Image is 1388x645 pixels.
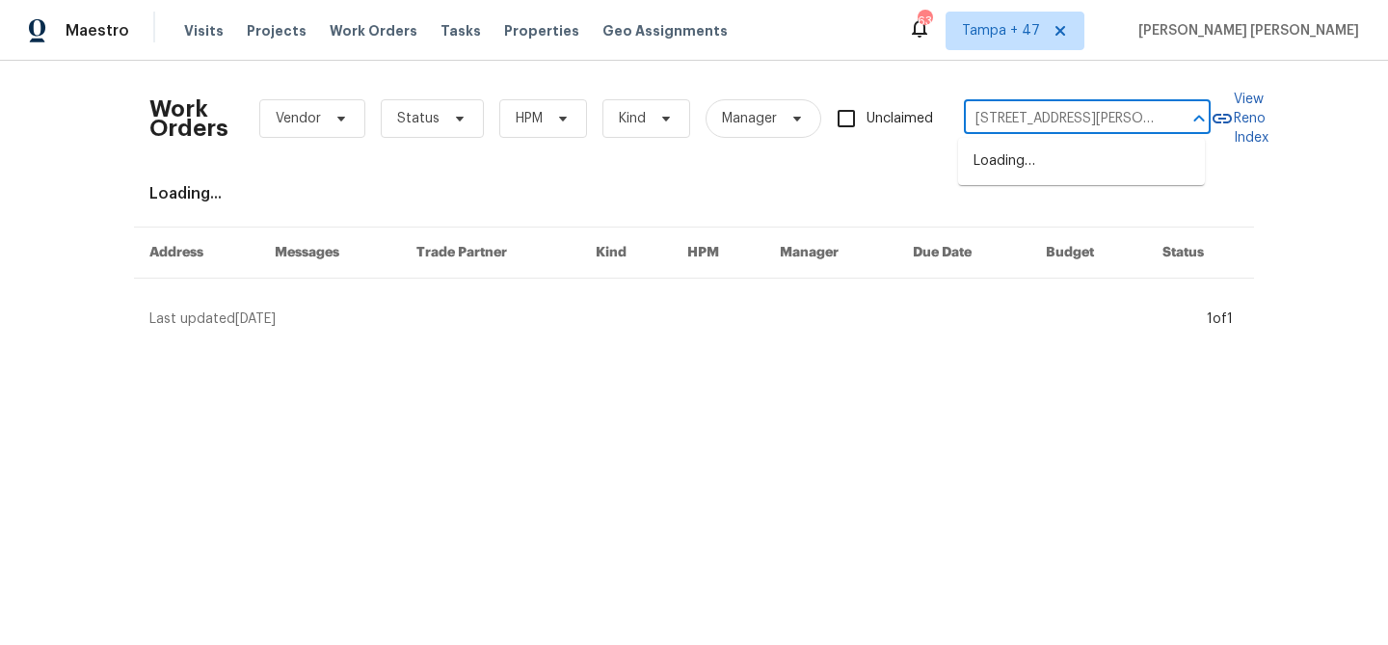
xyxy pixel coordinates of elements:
span: Unclaimed [867,109,933,129]
th: HPM [672,228,764,279]
span: Geo Assignments [602,21,728,40]
div: Loading... [149,184,1239,203]
span: Status [397,109,440,128]
span: Properties [504,21,579,40]
span: Vendor [276,109,321,128]
th: Address [134,228,259,279]
th: Due Date [897,228,1030,279]
span: [PERSON_NAME] [PERSON_NAME] [1131,21,1359,40]
span: Tampa + 47 [962,21,1040,40]
th: Manager [764,228,897,279]
span: Manager [722,109,777,128]
span: Maestro [66,21,129,40]
span: HPM [516,109,543,128]
span: Visits [184,21,224,40]
th: Status [1147,228,1254,279]
span: Kind [619,109,646,128]
span: Work Orders [330,21,417,40]
span: Projects [247,21,307,40]
th: Messages [259,228,401,279]
div: 1 of 1 [1207,309,1233,329]
h2: Work Orders [149,99,228,138]
th: Budget [1030,228,1147,279]
th: Kind [580,228,672,279]
button: Close [1186,105,1213,132]
span: [DATE] [235,312,276,326]
div: 630 [918,12,931,31]
input: Enter in an address [964,104,1157,134]
span: Tasks [440,24,481,38]
a: View Reno Index [1211,90,1268,148]
div: Last updated [149,309,1201,329]
div: Loading… [958,138,1205,185]
th: Trade Partner [401,228,581,279]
